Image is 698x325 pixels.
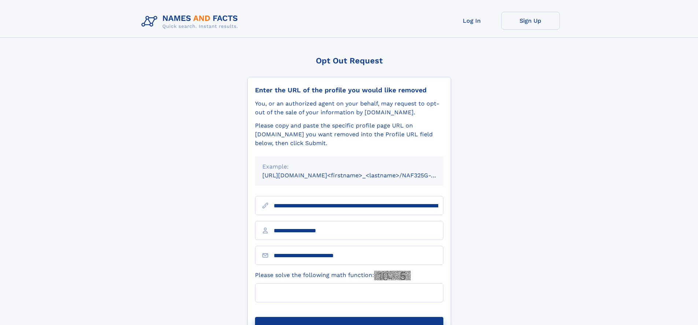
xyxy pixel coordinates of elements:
div: You, or an authorized agent on your behalf, may request to opt-out of the sale of your informatio... [255,99,443,117]
small: [URL][DOMAIN_NAME]<firstname>_<lastname>/NAF325G-xxxxxxxx [262,172,457,179]
div: Example: [262,162,436,171]
img: Logo Names and Facts [139,12,244,32]
div: Please copy and paste the specific profile page URL on [DOMAIN_NAME] you want removed into the Pr... [255,121,443,148]
div: Enter the URL of the profile you would like removed [255,86,443,94]
a: Sign Up [501,12,560,30]
a: Log In [443,12,501,30]
div: Opt Out Request [247,56,451,65]
label: Please solve the following math function: [255,271,411,280]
